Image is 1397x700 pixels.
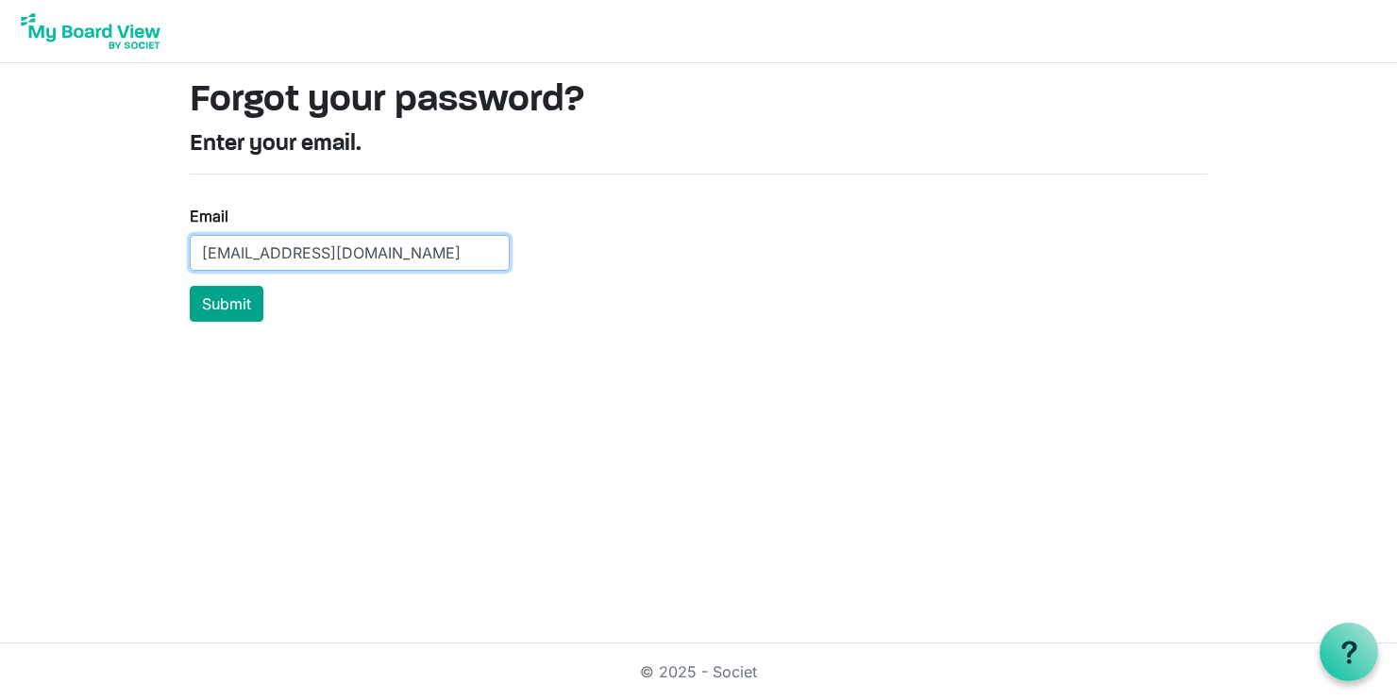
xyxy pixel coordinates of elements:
[190,78,1207,124] h1: Forgot your password?
[190,131,1207,158] h4: Enter your email.
[640,662,757,681] a: © 2025 - Societ
[190,286,263,322] button: Submit
[15,8,166,55] img: My Board View Logo
[190,205,228,227] label: Email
